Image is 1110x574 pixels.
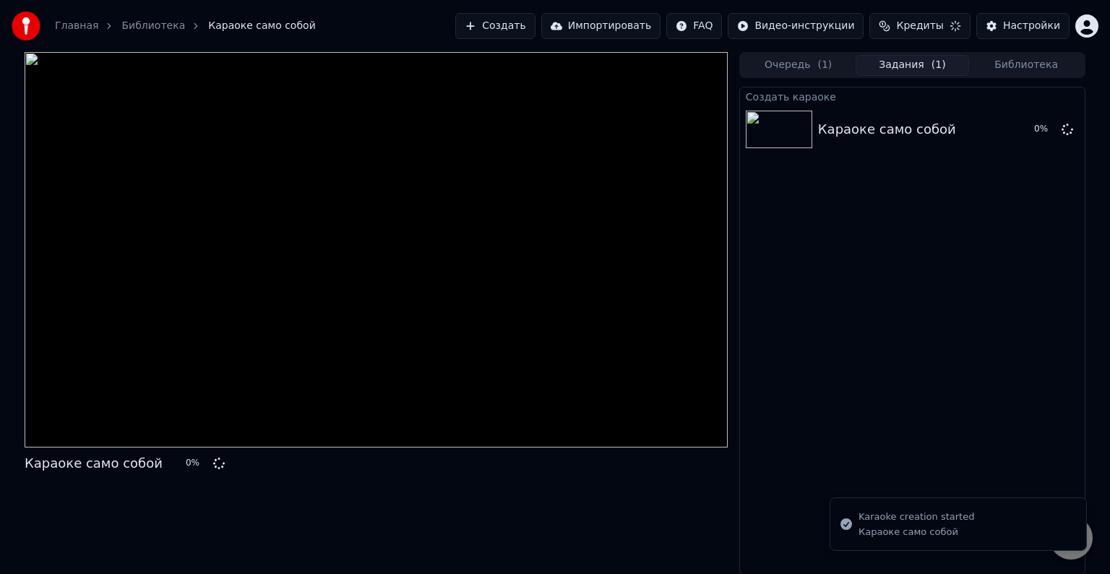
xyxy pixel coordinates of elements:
[859,510,974,524] div: Karaoke creation started
[859,526,974,539] div: Караоке само собой
[741,55,856,76] button: Очередь
[728,13,864,39] button: Видео-инструкции
[896,19,943,33] span: Кредиты
[869,13,970,39] button: Кредиты
[186,458,207,469] div: 0 %
[1003,19,1060,33] div: Настройки
[455,13,535,39] button: Создать
[12,12,40,40] img: youka
[969,55,1083,76] button: Библиотека
[740,87,1085,105] div: Создать караоке
[208,19,315,33] span: Караоке само собой
[541,13,661,39] button: Импортировать
[25,453,163,474] div: Караоке само собой
[976,13,1070,39] button: Настройки
[818,119,956,140] div: Караоке само собой
[55,19,98,33] a: Главная
[1034,124,1056,135] div: 0 %
[55,19,316,33] nav: breadcrumb
[666,13,722,39] button: FAQ
[817,58,832,72] span: ( 1 )
[932,58,946,72] span: ( 1 )
[121,19,185,33] a: Библиотека
[856,55,970,76] button: Задания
